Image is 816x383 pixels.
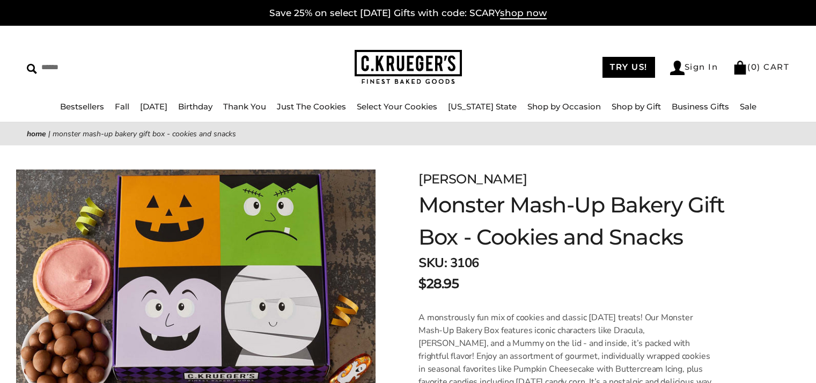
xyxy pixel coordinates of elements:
[178,101,212,112] a: Birthday
[672,101,729,112] a: Business Gifts
[527,101,601,112] a: Shop by Occasion
[140,101,167,112] a: [DATE]
[418,170,761,189] div: [PERSON_NAME]
[448,101,517,112] a: [US_STATE] State
[53,129,236,139] span: Monster Mash-Up Bakery Gift Box - Cookies and Snacks
[450,254,479,271] span: 3106
[418,274,459,293] span: $28.95
[602,57,655,78] a: TRY US!
[740,101,756,112] a: Sale
[751,62,758,72] span: 0
[27,59,208,76] input: Search
[733,62,789,72] a: (0) CART
[48,129,50,139] span: |
[115,101,129,112] a: Fall
[223,101,266,112] a: Thank You
[27,128,789,140] nav: breadcrumbs
[269,8,547,19] a: Save 25% on select [DATE] Gifts with code: SCARYshop now
[500,8,547,19] span: shop now
[355,50,462,85] img: C.KRUEGER'S
[670,61,685,75] img: Account
[277,101,346,112] a: Just The Cookies
[357,101,437,112] a: Select Your Cookies
[27,129,46,139] a: Home
[670,61,718,75] a: Sign In
[60,101,104,112] a: Bestsellers
[27,64,37,74] img: Search
[612,101,661,112] a: Shop by Gift
[418,189,761,253] h1: Monster Mash-Up Bakery Gift Box - Cookies and Snacks
[418,254,447,271] strong: SKU:
[733,61,747,75] img: Bag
